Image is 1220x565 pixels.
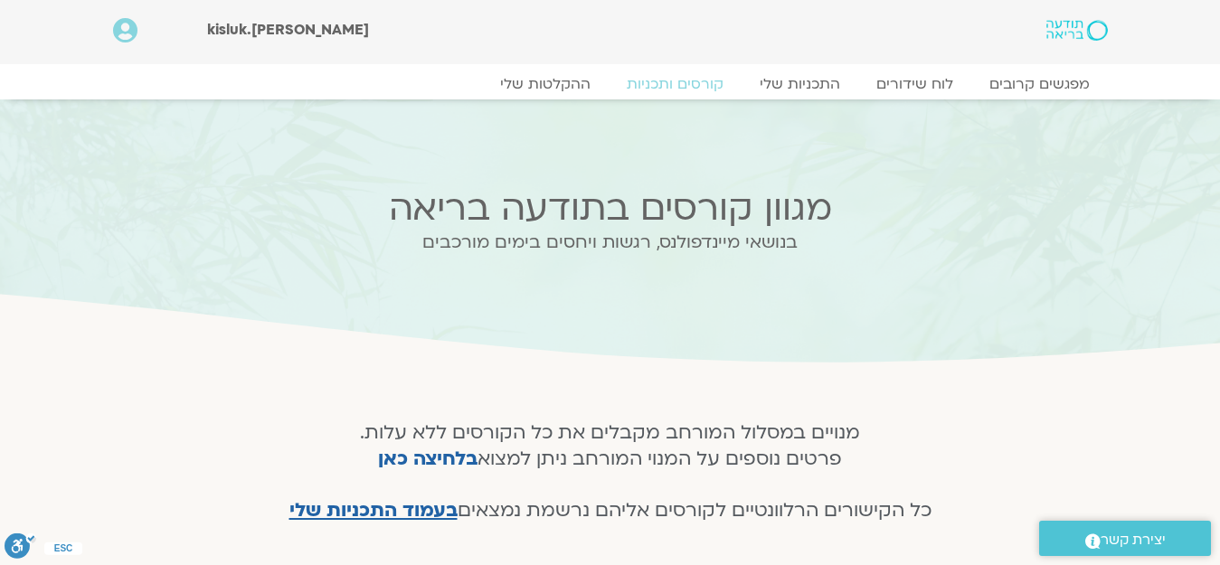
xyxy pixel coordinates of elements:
[482,75,609,93] a: ההקלטות שלי
[113,75,1108,93] nav: Menu
[268,420,952,524] h4: מנויים במסלול המורחב מקבלים את כל הקורסים ללא עלות. פרטים נוספים על המנוי המורחב ניתן למצוא כל הק...
[1039,521,1211,556] a: יצירת קשר
[256,232,965,252] h2: בנושאי מיינדפולנס, רגשות ויחסים בימים מורכבים
[609,75,742,93] a: קורסים ותכניות
[256,188,965,229] h2: מגוון קורסים בתודעה בריאה
[289,497,458,523] a: בעמוד התכניות שלי
[378,446,478,472] a: בלחיצה כאן
[207,20,369,40] span: [PERSON_NAME].kisluk
[971,75,1108,93] a: מפגשים קרובים
[858,75,971,93] a: לוח שידורים
[1101,528,1166,552] span: יצירת קשר
[742,75,858,93] a: התכניות שלי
